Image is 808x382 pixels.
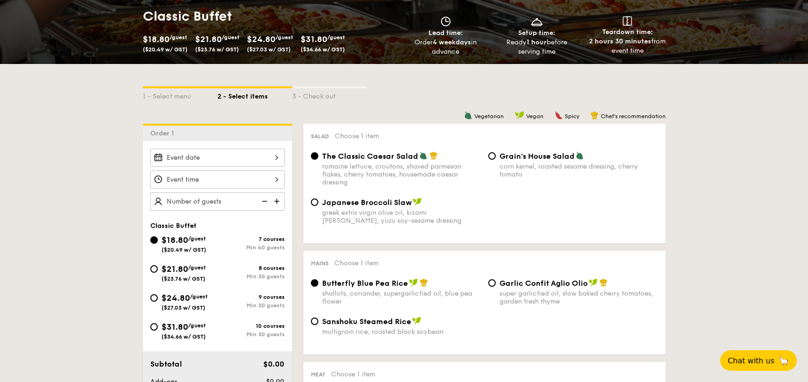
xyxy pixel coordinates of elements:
img: icon-reduce.1d2dbef1.svg [257,192,271,210]
img: icon-vegan.f8ff3823.svg [589,278,598,287]
span: $18.80 [143,34,169,44]
div: 9 courses [218,294,285,300]
span: ($23.76 w/ GST) [195,46,239,53]
span: /guest [188,235,206,242]
span: Meat [311,371,325,378]
div: Min 30 guests [218,331,285,338]
span: $31.80 [301,34,327,44]
div: 1 - Select menu [143,88,218,101]
span: $21.80 [162,264,188,274]
input: Japanese Broccoli Slawgreek extra virgin olive oil, kizami [PERSON_NAME], yuzu soy-sesame dressing [311,198,318,206]
span: Classic Buffet [150,222,197,230]
div: super garlicfied oil, slow baked cherry tomatoes, garden fresh thyme [499,290,658,305]
span: Subtotal [150,360,182,368]
div: 3 - Check out [292,88,367,101]
span: Garlic Confit Aglio Olio [499,279,588,288]
span: $18.80 [162,235,188,245]
span: The Classic Caesar Salad [322,152,418,161]
input: Butterfly Blue Pea Riceshallots, coriander, supergarlicfied oil, blue pea flower [311,279,318,287]
input: Sanshoku Steamed Ricemultigrain rice, roasted black soybean [311,318,318,325]
span: /guest [222,34,239,41]
input: Event date [150,149,285,167]
input: $18.80/guest($20.49 w/ GST)7 coursesMin 40 guests [150,236,158,244]
span: $0.00 [263,360,284,368]
img: icon-chef-hat.a58ddaea.svg [590,111,599,120]
span: /guest [188,264,206,271]
div: multigrain rice, roasted black soybean [322,328,481,336]
span: Chef's recommendation [601,113,666,120]
strong: 1 hour [527,38,547,46]
div: Min 30 guests [218,273,285,280]
span: /guest [188,322,206,329]
span: ($20.49 w/ GST) [162,247,206,253]
span: $24.80 [162,293,190,303]
span: Salad [311,133,329,140]
span: Lead time: [429,29,463,37]
h1: Classic Buffet [143,8,400,25]
span: Setup time: [518,29,555,37]
img: icon-chef-hat.a58ddaea.svg [420,278,428,287]
img: icon-vegetarian.fe4039eb.svg [464,111,472,120]
span: Vegan [526,113,543,120]
img: icon-vegan.f8ff3823.svg [409,278,418,287]
span: $24.80 [247,34,275,44]
img: icon-vegan.f8ff3823.svg [515,111,524,120]
img: icon-chef-hat.a58ddaea.svg [429,151,438,160]
span: ($27.03 w/ GST) [162,304,205,311]
img: icon-add.58712e84.svg [271,192,285,210]
div: corn kernel, roasted sesame dressing, cherry tomato [499,163,658,178]
input: Grain's House Saladcorn kernel, roasted sesame dressing, cherry tomato [488,152,496,160]
div: 2 - Select items [218,88,292,101]
input: $24.80/guest($27.03 w/ GST)9 coursesMin 30 guests [150,294,158,302]
div: 8 courses [218,265,285,271]
span: Spicy [565,113,579,120]
span: Order 1 [150,129,178,137]
input: Garlic Confit Aglio Oliosuper garlicfied oil, slow baked cherry tomatoes, garden fresh thyme [488,279,496,287]
span: ($34.66 w/ GST) [301,46,345,53]
span: Sanshoku Steamed Rice [322,317,411,326]
span: Grain's House Salad [499,152,575,161]
span: Japanese Broccoli Slaw [322,198,412,207]
span: Chat with us [728,356,774,365]
strong: 4 weekdays [433,38,471,46]
span: ($20.49 w/ GST) [143,46,188,53]
img: icon-teardown.65201eee.svg [623,16,632,26]
span: /guest [327,34,345,41]
span: Vegetarian [474,113,504,120]
span: /guest [275,34,293,41]
img: icon-spicy.37a8142b.svg [555,111,563,120]
span: /guest [169,34,187,41]
span: ($23.76 w/ GST) [162,276,205,282]
span: Butterfly Blue Pea Rice [322,279,408,288]
span: Mains [311,260,329,267]
span: Choose 1 item [334,259,379,267]
button: Chat with us🦙 [720,350,797,371]
input: $31.80/guest($34.66 w/ GST)10 coursesMin 30 guests [150,323,158,331]
div: Ready before serving time [495,38,578,57]
img: icon-dish.430c3a2e.svg [530,16,544,27]
div: shallots, coriander, supergarlicfied oil, blue pea flower [322,290,481,305]
span: Choose 1 item [335,132,379,140]
div: Order in advance [404,38,488,57]
span: $31.80 [162,322,188,332]
input: Number of guests [150,192,285,211]
input: The Classic Caesar Saladromaine lettuce, croutons, shaved parmesan flakes, cherry tomatoes, house... [311,152,318,160]
img: icon-vegetarian.fe4039eb.svg [576,151,584,160]
input: Event time [150,170,285,189]
input: $21.80/guest($23.76 w/ GST)8 coursesMin 30 guests [150,265,158,273]
span: ($34.66 w/ GST) [162,333,206,340]
div: 10 courses [218,323,285,329]
img: icon-vegan.f8ff3823.svg [413,198,422,206]
div: from event time [586,37,669,56]
strong: 2 hours 30 minutes [589,37,651,45]
div: romaine lettuce, croutons, shaved parmesan flakes, cherry tomatoes, housemade caesar dressing [322,163,481,186]
div: greek extra virgin olive oil, kizami [PERSON_NAME], yuzu soy-sesame dressing [322,209,481,225]
span: $21.80 [195,34,222,44]
span: ($27.03 w/ GST) [247,46,291,53]
div: Min 40 guests [218,244,285,251]
span: /guest [190,293,208,300]
span: Teardown time: [602,28,653,36]
span: 🦙 [778,355,789,366]
div: Min 30 guests [218,302,285,309]
img: icon-chef-hat.a58ddaea.svg [599,278,608,287]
